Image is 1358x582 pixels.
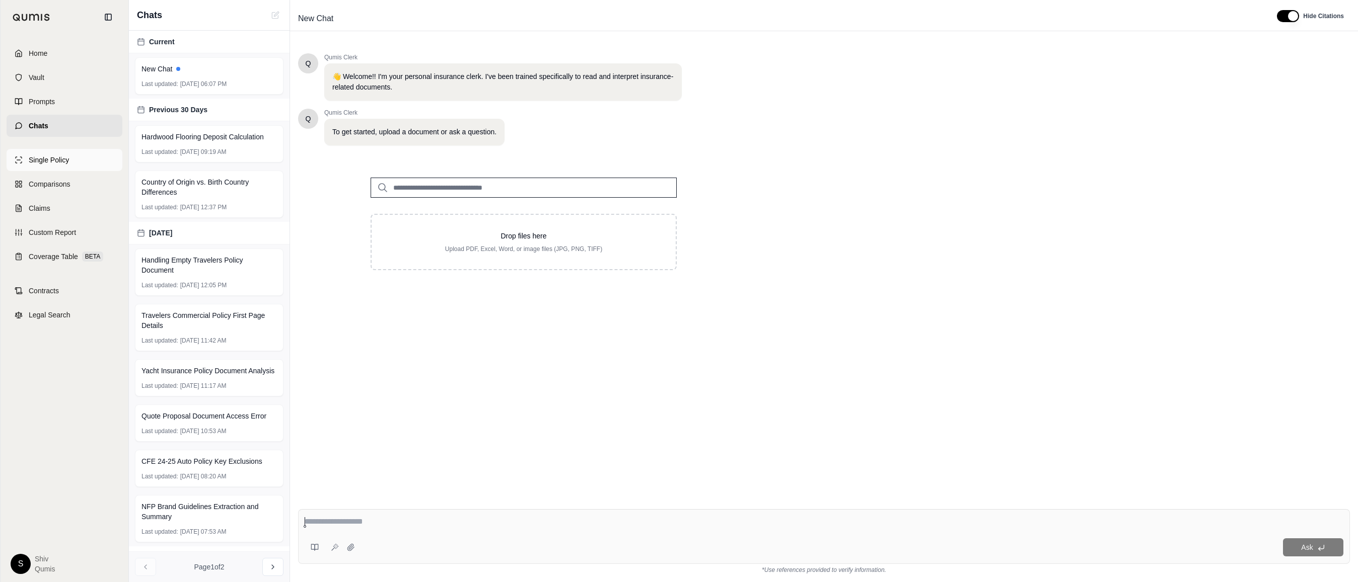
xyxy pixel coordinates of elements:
span: [DATE] 07:53 AM [180,528,227,536]
span: Custom Report [29,227,76,237]
span: Last updated: [141,80,178,88]
span: [DATE] 09:19 AM [180,148,227,156]
span: New Chat [294,11,337,27]
span: NFP Brand Guidelines Extraction and Summary [141,502,277,522]
span: [DATE] 11:17 AM [180,382,227,390]
span: Qumis Clerk [324,53,682,61]
img: Qumis Logo [13,14,50,21]
span: Handling Empty Travelers Policy Document [141,255,277,275]
span: Ask [1301,543,1313,551]
a: Single Policy [7,149,122,171]
span: Last updated: [141,203,178,211]
button: Ask [1283,538,1343,556]
span: Coverage Table [29,252,78,262]
button: Collapse sidebar [100,9,116,25]
span: Last updated: [141,148,178,156]
span: [DATE] [149,228,172,238]
span: Hello [306,114,311,124]
span: Prompts [29,97,55,107]
a: Legal Search [7,304,122,326]
span: [DATE] 11:42 AM [180,337,227,345]
span: Last updated: [141,382,178,390]
span: Yacht Insurance Policy Document Analysis [141,366,274,376]
span: Home [29,48,47,58]
button: New Chat [269,9,281,21]
span: BETA [82,252,103,262]
div: Edit Title [294,11,1265,27]
span: Claims [29,203,50,213]
span: Qumis [35,564,55,574]
span: New Chat [141,64,172,74]
span: Vault [29,72,44,82]
a: Chats [7,115,122,137]
a: Home [7,42,122,64]
a: Contracts [7,280,122,302]
div: S [11,554,31,574]
span: [DATE] 08:20 AM [180,472,227,480]
span: Hello [306,58,311,68]
a: Prompts [7,91,122,113]
a: Comparisons [7,173,122,195]
span: Legal Search [29,310,70,320]
span: [DATE] 06:07 PM [180,80,227,88]
span: Chats [29,121,48,131]
span: [DATE] 12:05 PM [180,281,227,289]
span: Last updated: [141,427,178,435]
span: [DATE] 12:37 PM [180,203,227,211]
p: Drop files here [388,231,660,241]
span: CFE 24-25 Auto Policy Key Exclusions [141,456,262,466]
span: Quote Proposal Document Access Error [141,411,266,421]
span: Contracts [29,286,59,296]
span: Last updated: [141,337,178,345]
p: To get started, upload a document or ask a question. [332,127,496,137]
span: Shiv [35,554,55,564]
span: Last updated: [141,528,178,536]
a: Coverage TableBETA [7,245,122,268]
div: *Use references provided to verify information. [298,564,1350,574]
span: Country of Origin vs. Birth Country Differences [141,177,277,197]
span: Qumis Clerk [324,109,505,117]
span: Last updated: [141,472,178,480]
span: Page 1 of 2 [194,562,225,572]
span: Comparisons [29,179,70,189]
p: 👋 Welcome!! I'm your personal insurance clerk. I've been trained specifically to read and interpr... [332,71,674,93]
a: Custom Report [7,221,122,243]
span: Previous 30 Days [149,105,207,115]
p: Upload PDF, Excel, Word, or image files (JPG, PNG, TIFF) [388,245,660,253]
a: Claims [7,197,122,219]
span: Hide Citations [1303,12,1344,20]
span: Travelers Commercial Policy First Page Details [141,310,277,330]
span: Single Policy [29,155,69,165]
span: Current [149,37,175,47]
span: [DATE] 10:53 AM [180,427,227,435]
span: Hardwood Flooring Deposit Calculation [141,132,264,142]
a: Vault [7,66,122,89]
span: Last updated: [141,281,178,289]
span: Chats [137,8,162,22]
